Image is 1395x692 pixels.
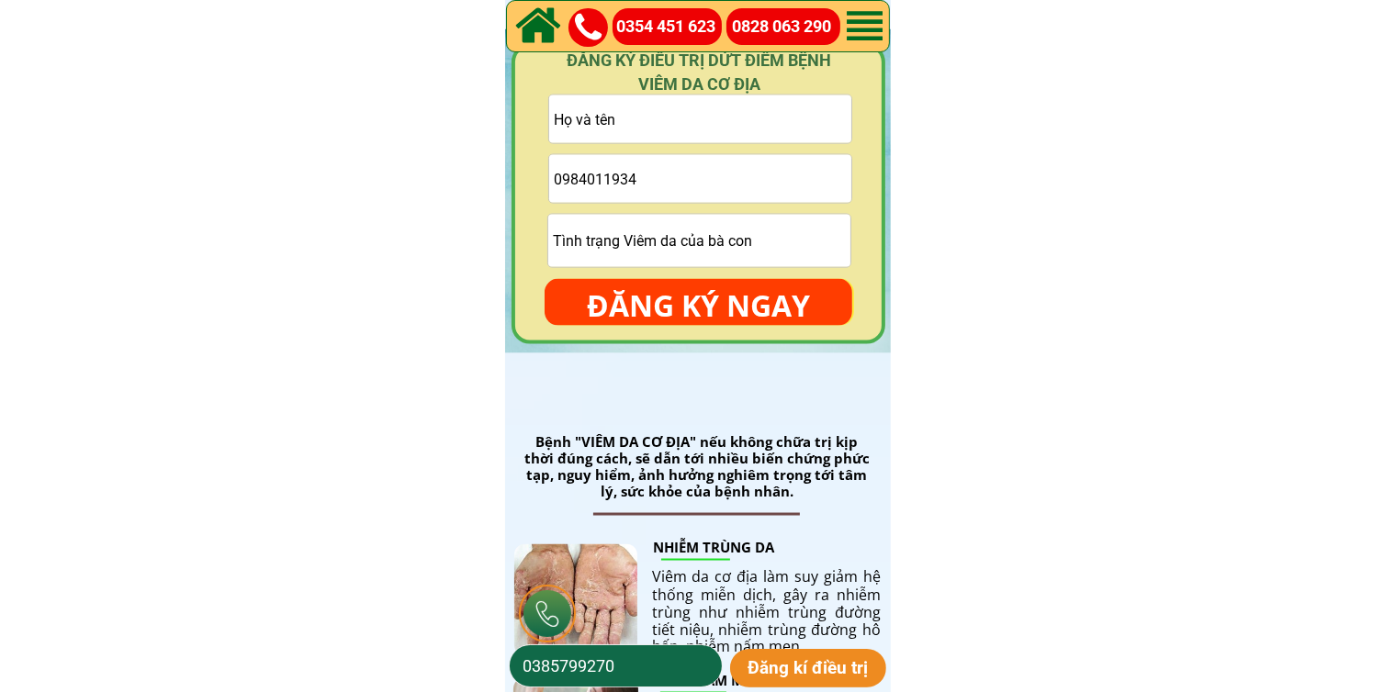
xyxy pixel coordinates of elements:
input: Họ và tên [549,95,851,143]
h2: NHIỄM TRÙNG DA [653,538,851,557]
a: 0354 451 623 [616,14,725,40]
div: Viêm da cơ địa làm suy giảm hệ thống miễn dịch, gây ra nhiễm trùng như nhiễm trùng đường tiết niệ... [652,568,881,656]
h4: ĐĂNG KÝ ĐIỀU TRỊ DỨT ĐIỂM BỆNH VIÊM DA CƠ ĐỊA [541,49,859,95]
p: ĐĂNG KÝ NGAY [545,279,852,332]
input: Số điện thoại [518,645,714,686]
input: Tình trạng Viêm da của bà con [548,215,850,267]
div: Bệnh "VIÊM DA CƠ ĐỊA" nếu không chữa trị kịp thời đúng cách, sẽ dẫn tới nhiều biến chứng phức tạp... [521,433,873,499]
input: Vui lòng nhập ĐÚNG SỐ ĐIỆN THOẠI [549,155,851,203]
p: Đăng kí điều trị [730,649,887,687]
a: 0828 063 290 [732,14,841,40]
